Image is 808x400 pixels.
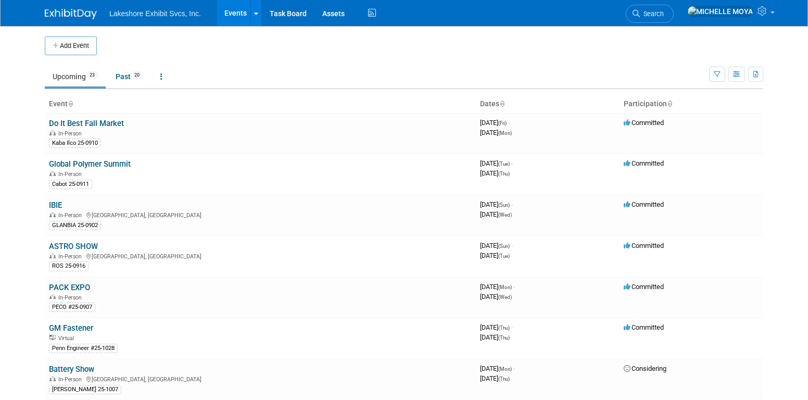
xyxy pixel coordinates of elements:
span: [DATE] [480,129,512,136]
a: Sort by Participation Type [667,99,672,108]
span: Committed [624,283,664,291]
a: PACK EXPO [49,283,90,292]
span: - [511,242,513,249]
span: (Sun) [498,202,510,208]
span: Committed [624,201,664,208]
span: [DATE] [480,323,513,331]
div: [GEOGRAPHIC_DATA], [GEOGRAPHIC_DATA] [49,210,472,219]
span: [DATE] [480,293,512,301]
span: - [511,323,513,331]
span: (Wed) [498,212,512,218]
span: Committed [624,159,664,167]
img: In-Person Event [49,294,56,299]
div: Cabot 25-0911 [49,180,92,189]
a: Sort by Start Date [499,99,504,108]
span: In-Person [58,130,85,137]
th: Dates [476,95,620,113]
img: In-Person Event [49,253,56,258]
img: ExhibitDay [45,9,97,19]
a: Sort by Event Name [68,99,73,108]
th: Participation [620,95,763,113]
span: [DATE] [480,283,515,291]
span: Considering [624,365,666,372]
img: In-Person Event [49,171,56,176]
span: In-Person [58,212,85,219]
span: - [511,159,513,167]
img: In-Person Event [49,130,56,135]
span: (Fri) [498,120,507,126]
span: [DATE] [480,333,510,341]
span: In-Person [58,376,85,383]
span: [DATE] [480,365,515,372]
a: Global Polymer Summit [49,159,131,169]
div: GLANBIA 25-0902 [49,221,101,230]
a: ASTRO SHOW [49,242,98,251]
a: IBIE [49,201,62,210]
span: (Mon) [498,130,512,136]
a: Battery Show [49,365,94,374]
a: Search [626,5,674,23]
span: - [508,119,510,127]
span: (Mon) [498,284,512,290]
img: In-Person Event [49,212,56,217]
span: (Tue) [498,161,510,167]
span: (Thu) [498,335,510,341]
span: - [511,201,513,208]
span: [DATE] [480,119,510,127]
div: Kaba Ilco 25-0910 [49,139,101,148]
img: MICHELLE MOYA [687,6,753,17]
a: Do It Best Fall Market [49,119,124,128]
div: PECO #25-0907 [49,303,95,312]
span: In-Person [58,253,85,260]
span: (Tue) [498,253,510,259]
span: - [513,365,515,372]
div: ROS 25-0916 [49,261,89,271]
span: Committed [624,119,664,127]
img: Virtual Event [49,335,56,340]
span: [DATE] [480,252,510,259]
span: 23 [86,71,98,79]
span: (Sun) [498,243,510,249]
span: Committed [624,242,664,249]
div: [PERSON_NAME] 25-1007 [49,385,121,394]
a: GM Fastener [49,323,93,333]
th: Event [45,95,476,113]
span: Search [640,10,664,18]
span: In-Person [58,294,85,301]
span: - [513,283,515,291]
span: (Mon) [498,366,512,372]
span: [DATE] [480,374,510,382]
span: [DATE] [480,169,510,177]
span: 20 [131,71,143,79]
span: [DATE] [480,242,513,249]
span: (Thu) [498,171,510,177]
span: (Wed) [498,294,512,300]
span: Committed [624,323,664,331]
div: Penn Engineer #25-1028 [49,344,118,353]
span: (Thu) [498,376,510,382]
a: Upcoming23 [45,67,106,86]
img: In-Person Event [49,376,56,381]
span: Lakeshore Exhibit Svcs, Inc. [109,9,201,18]
div: [GEOGRAPHIC_DATA], [GEOGRAPHIC_DATA] [49,252,472,260]
span: Virtual [58,335,77,342]
button: Add Event [45,36,97,55]
span: [DATE] [480,159,513,167]
a: Past20 [108,67,150,86]
span: (Thu) [498,325,510,331]
span: [DATE] [480,201,513,208]
div: [GEOGRAPHIC_DATA], [GEOGRAPHIC_DATA] [49,374,472,383]
span: In-Person [58,171,85,178]
span: [DATE] [480,210,512,218]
